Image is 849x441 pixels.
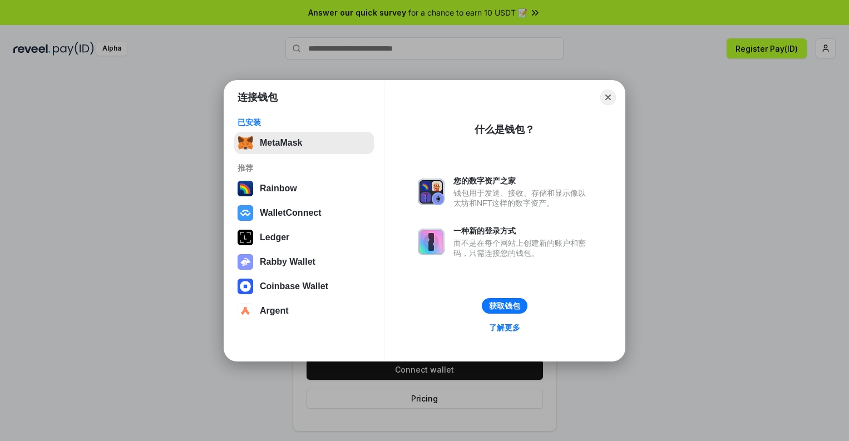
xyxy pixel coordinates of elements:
h1: 连接钱包 [238,91,278,104]
div: 一种新的登录方式 [453,226,591,236]
div: Argent [260,306,289,316]
button: Close [600,90,616,105]
img: svg+xml,%3Csvg%20xmlns%3D%22http%3A%2F%2Fwww.w3.org%2F2000%2Fsvg%22%20fill%3D%22none%22%20viewBox... [238,254,253,270]
img: svg+xml,%3Csvg%20xmlns%3D%22http%3A%2F%2Fwww.w3.org%2F2000%2Fsvg%22%20fill%3D%22none%22%20viewBox... [418,179,445,205]
div: Rabby Wallet [260,257,315,267]
img: svg+xml,%3Csvg%20xmlns%3D%22http%3A%2F%2Fwww.w3.org%2F2000%2Fsvg%22%20width%3D%2228%22%20height%3... [238,230,253,245]
div: Rainbow [260,184,297,194]
button: Coinbase Wallet [234,275,374,298]
div: MetaMask [260,138,302,148]
div: 而不是在每个网站上创建新的账户和密码，只需连接您的钱包。 [453,238,591,258]
div: 获取钱包 [489,301,520,311]
div: Ledger [260,232,289,242]
img: svg+xml,%3Csvg%20xmlns%3D%22http%3A%2F%2Fwww.w3.org%2F2000%2Fsvg%22%20fill%3D%22none%22%20viewBox... [418,229,445,255]
button: Rabby Wallet [234,251,374,273]
button: Rainbow [234,177,374,200]
button: 获取钱包 [482,298,527,314]
div: 您的数字资产之家 [453,176,591,186]
img: svg+xml,%3Csvg%20width%3D%22120%22%20height%3D%22120%22%20viewBox%3D%220%200%20120%20120%22%20fil... [238,181,253,196]
a: 了解更多 [482,320,527,335]
img: svg+xml,%3Csvg%20fill%3D%22none%22%20height%3D%2233%22%20viewBox%3D%220%200%2035%2033%22%20width%... [238,135,253,151]
button: WalletConnect [234,202,374,224]
div: 钱包用于发送、接收、存储和显示像以太坊和NFT这样的数字资产。 [453,188,591,208]
div: 了解更多 [489,323,520,333]
div: WalletConnect [260,208,322,218]
div: Coinbase Wallet [260,281,328,291]
button: MetaMask [234,132,374,154]
div: 什么是钱包？ [475,123,535,136]
button: Ledger [234,226,374,249]
button: Argent [234,300,374,322]
img: svg+xml,%3Csvg%20width%3D%2228%22%20height%3D%2228%22%20viewBox%3D%220%200%2028%2028%22%20fill%3D... [238,303,253,319]
div: 已安装 [238,117,371,127]
img: svg+xml,%3Csvg%20width%3D%2228%22%20height%3D%2228%22%20viewBox%3D%220%200%2028%2028%22%20fill%3D... [238,205,253,221]
img: svg+xml,%3Csvg%20width%3D%2228%22%20height%3D%2228%22%20viewBox%3D%220%200%2028%2028%22%20fill%3D... [238,279,253,294]
div: 推荐 [238,163,371,173]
